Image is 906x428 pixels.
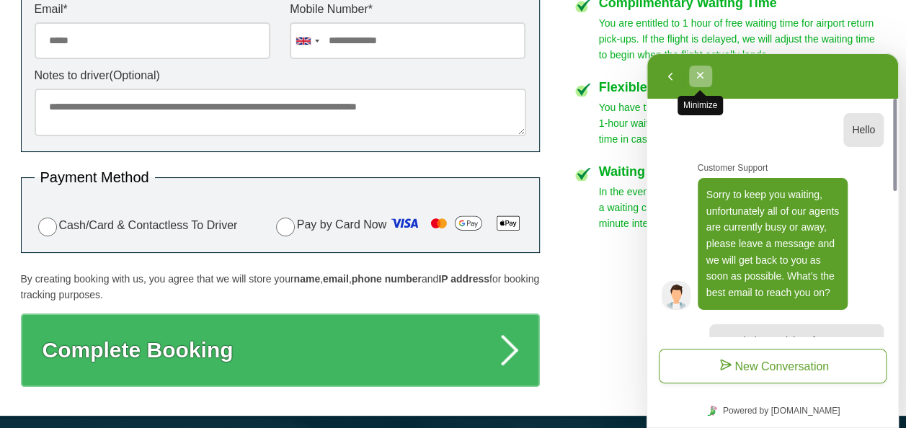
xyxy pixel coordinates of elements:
[352,273,422,285] strong: phone number
[35,4,270,15] label: Email
[35,215,238,236] label: Cash/Card & Contactless To Driver
[35,70,526,81] label: Notes to driver
[599,81,886,94] h4: Flexible Pick-Up Time
[110,69,160,81] span: (Optional)
[21,313,540,387] button: Complete Booking
[599,184,886,231] p: In the event of further delays beyond the adjusted landing time, a waiting charge of will be appl...
[290,4,525,15] label: Mobile Number
[35,170,155,184] legend: Payment Method
[599,99,886,147] p: You have the flexibility to select your preferred pick-up time. The 1-hour waiting time will comm...
[599,165,886,178] h4: Waiting Charges
[290,23,324,58] div: United Kingdom: +44
[293,273,320,285] strong: name
[38,218,57,236] input: Cash/Card & Contactless To Driver
[323,273,349,285] strong: email
[438,273,489,285] strong: IP address
[647,53,899,428] iframe: chat widget
[272,212,526,239] label: Pay by Card Now
[276,218,295,236] input: Pay by Card Now
[21,271,540,303] p: By creating booking with us, you agree that we will store your , , and for booking tracking purpo...
[599,15,886,63] p: You are entitled to 1 hour of free waiting time for airport return pick-ups. If the flight is del...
